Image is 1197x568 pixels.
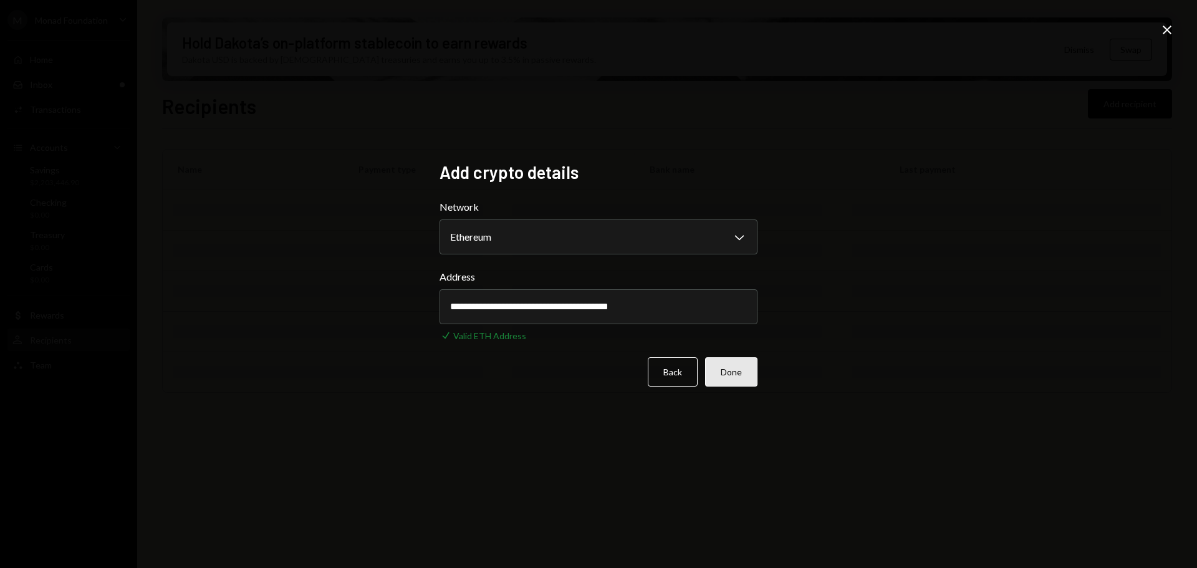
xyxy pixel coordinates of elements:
div: Valid ETH Address [453,329,526,342]
label: Address [440,269,757,284]
h2: Add crypto details [440,160,757,185]
button: Network [440,219,757,254]
button: Back [648,357,698,387]
button: Done [705,357,757,387]
label: Network [440,200,757,214]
